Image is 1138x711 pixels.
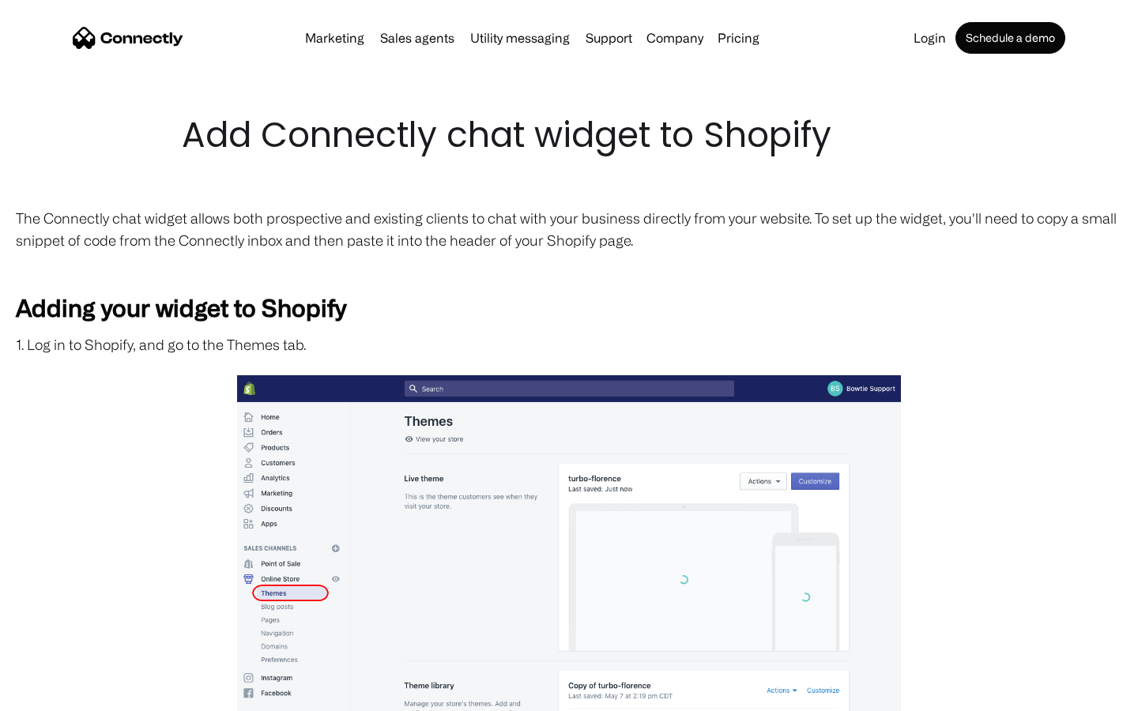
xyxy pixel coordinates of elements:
[16,207,1122,251] p: The Connectly chat widget allows both prospective and existing clients to chat with your business...
[711,32,766,44] a: Pricing
[16,294,346,321] strong: Adding your widget to Shopify
[16,333,1122,355] p: 1. Log in to Shopify, and go to the Themes tab.
[646,27,703,49] div: Company
[32,683,95,705] ul: Language list
[955,22,1065,54] a: Schedule a demo
[374,32,461,44] a: Sales agents
[464,32,576,44] a: Utility messaging
[299,32,371,44] a: Marketing
[182,111,956,160] h1: Add Connectly chat widget to Shopify
[907,32,952,44] a: Login
[579,32,639,44] a: Support
[16,683,95,705] aside: Language selected: English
